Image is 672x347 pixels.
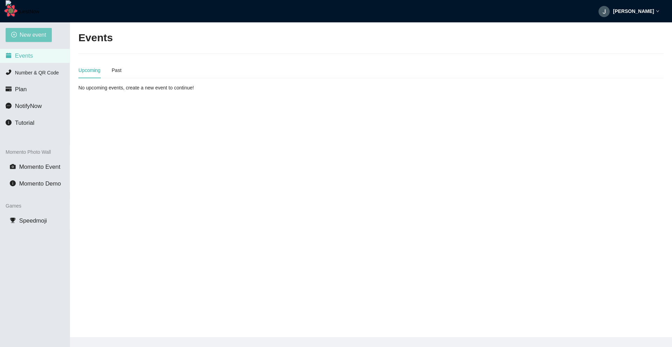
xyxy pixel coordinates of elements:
[20,30,46,39] span: New event
[78,31,113,45] h2: Events
[6,120,12,125] span: info-circle
[15,120,34,126] span: Tutorial
[15,70,59,75] span: Number & QR Code
[78,84,270,92] div: No upcoming events, create a new event to continue!
[19,164,61,170] span: Momento Event
[4,4,18,18] button: Open React Query Devtools
[19,180,61,187] span: Momento Demo
[112,66,121,74] div: Past
[15,103,42,109] span: NotifyNow
[19,217,47,224] span: Speedmoji
[6,86,12,92] span: credit-card
[6,69,12,75] span: phone
[6,0,39,23] img: RequestNow
[10,164,16,169] span: camera
[656,9,659,13] span: down
[10,217,16,223] span: trophy
[598,6,610,17] img: ACg8ocK3gkUkjpe1c0IxWLUlv1TSlZ79iN_bDPixWr38nCtUbSolTQ=s96-c
[10,180,16,186] span: info-circle
[6,52,12,58] span: calendar
[15,86,27,93] span: Plan
[613,8,654,14] strong: [PERSON_NAME]
[78,66,100,74] div: Upcoming
[11,32,17,38] span: plus-circle
[15,52,33,59] span: Events
[6,28,52,42] button: plus-circleNew event
[6,103,12,109] span: message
